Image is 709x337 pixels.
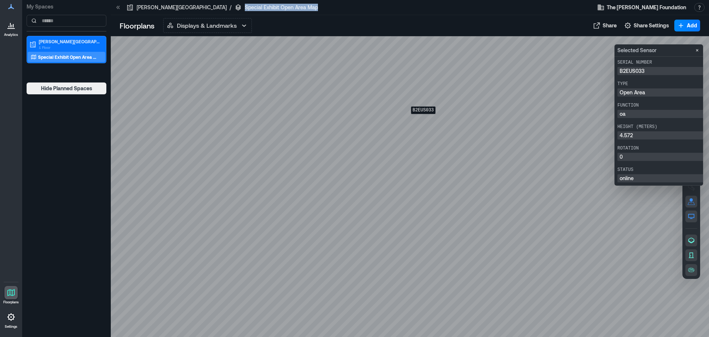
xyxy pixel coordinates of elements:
p: Selected Sensor [617,48,657,53]
button: Share [591,20,619,31]
a: Settings [2,308,20,331]
p: Special Exhibit Open Area Map [38,54,99,60]
button: Hide Planned Spaces [27,82,106,94]
a: Floorplans [1,284,21,307]
p: Displays & Landmarks [177,21,237,30]
button: Displays & Landmarks [163,18,252,33]
p: Analytics [4,33,18,37]
p: [PERSON_NAME][GEOGRAPHIC_DATA] [39,38,101,44]
p: Floorplans [3,300,19,304]
button: Share Settings [622,20,671,31]
button: The [PERSON_NAME] Foundation [595,1,688,13]
p: Settings [5,324,17,329]
button: Close [693,46,702,55]
a: Analytics [2,16,20,39]
p: Floorplans [120,20,154,31]
span: Share Settings [634,22,669,29]
p: 1 Floor [39,44,101,50]
span: The [PERSON_NAME] Foundation [607,4,686,11]
button: Add [674,20,700,31]
p: [PERSON_NAME][GEOGRAPHIC_DATA] [137,4,227,11]
p: My Spaces [27,3,106,10]
span: Share [603,22,617,29]
p: / [230,4,232,11]
span: Hide Planned Spaces [41,85,92,92]
p: Special Exhibit Open Area Map [245,4,318,11]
